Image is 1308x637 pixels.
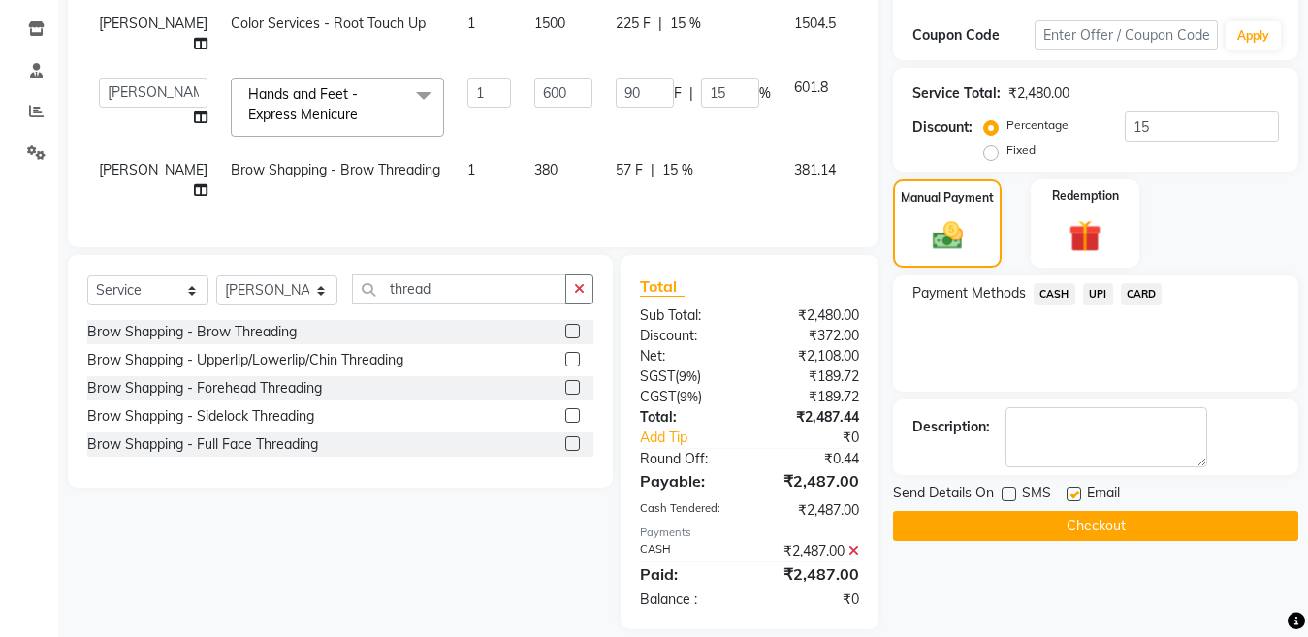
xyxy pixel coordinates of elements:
img: _cash.svg [923,218,973,253]
span: Color Services - Root Touch Up [231,15,426,32]
span: Total [640,276,685,297]
span: Brow Shapping - Brow Threading [231,161,440,178]
span: 1 [467,15,475,32]
div: Brow Shapping - Sidelock Threading [87,406,314,427]
label: Redemption [1052,187,1119,205]
div: ₹372.00 [750,326,874,346]
div: ₹0.44 [750,449,874,469]
span: 601.8 [794,79,828,96]
div: CASH [625,541,750,561]
div: ( ) [625,366,750,387]
span: CASH [1034,283,1075,305]
span: SMS [1022,483,1051,507]
div: ₹0 [770,428,874,448]
div: Brow Shapping - Full Face Threading [87,434,318,455]
div: Net: [625,346,750,366]
div: ₹2,487.00 [750,562,874,586]
img: _gift.svg [1059,216,1111,256]
div: Balance : [625,589,750,610]
span: 1 [467,161,475,178]
span: % [759,83,771,104]
div: Payments [640,525,859,541]
div: Brow Shapping - Brow Threading [87,322,297,342]
div: Paid: [625,562,750,586]
label: Manual Payment [901,189,994,207]
div: Cash Tendered: [625,500,750,521]
a: Add Tip [625,428,770,448]
span: 225 F [616,14,651,34]
div: Total: [625,407,750,428]
div: Description: [912,417,990,437]
div: ( ) [625,387,750,407]
span: 9% [680,389,698,404]
span: 15 % [670,14,701,34]
div: Discount: [912,117,973,138]
span: 57 F [616,160,643,180]
div: ₹0 [750,589,874,610]
div: ₹2,480.00 [750,305,874,326]
div: ₹2,487.00 [750,500,874,521]
span: [PERSON_NAME] [99,161,207,178]
div: ₹2,487.00 [750,469,874,493]
div: Discount: [625,326,750,346]
span: UPI [1083,283,1113,305]
button: Apply [1226,21,1281,50]
span: [PERSON_NAME] [99,15,207,32]
div: Brow Shapping - Upperlip/Lowerlip/Chin Threading [87,350,403,370]
div: ₹2,108.00 [750,346,874,366]
div: ₹189.72 [750,387,874,407]
span: CARD [1121,283,1163,305]
span: Hands and Feet - Express Menicure [248,85,358,123]
span: 1500 [534,15,565,32]
span: SGST [640,367,675,385]
span: CGST [640,388,676,405]
span: 380 [534,161,558,178]
input: Enter Offer / Coupon Code [1035,20,1218,50]
span: 381.14 [794,161,836,178]
div: ₹189.72 [750,366,874,387]
div: Round Off: [625,449,750,469]
span: | [689,83,693,104]
label: Fixed [1006,142,1036,159]
div: Coupon Code [912,25,1035,46]
div: Brow Shapping - Forehead Threading [87,378,322,398]
span: 9% [679,368,697,384]
div: Service Total: [912,83,1001,104]
span: | [658,14,662,34]
div: Payable: [625,469,750,493]
span: 1504.5 [794,15,836,32]
div: Sub Total: [625,305,750,326]
span: F [674,83,682,104]
div: ₹2,487.44 [750,407,874,428]
button: Checkout [893,511,1298,541]
label: Percentage [1006,116,1069,134]
span: | [651,160,654,180]
span: Send Details On [893,483,994,507]
div: ₹2,480.00 [1008,83,1069,104]
span: Email [1087,483,1120,507]
span: Payment Methods [912,283,1026,303]
span: 15 % [662,160,693,180]
input: Search or Scan [352,274,566,304]
div: ₹2,487.00 [750,541,874,561]
a: x [358,106,367,123]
